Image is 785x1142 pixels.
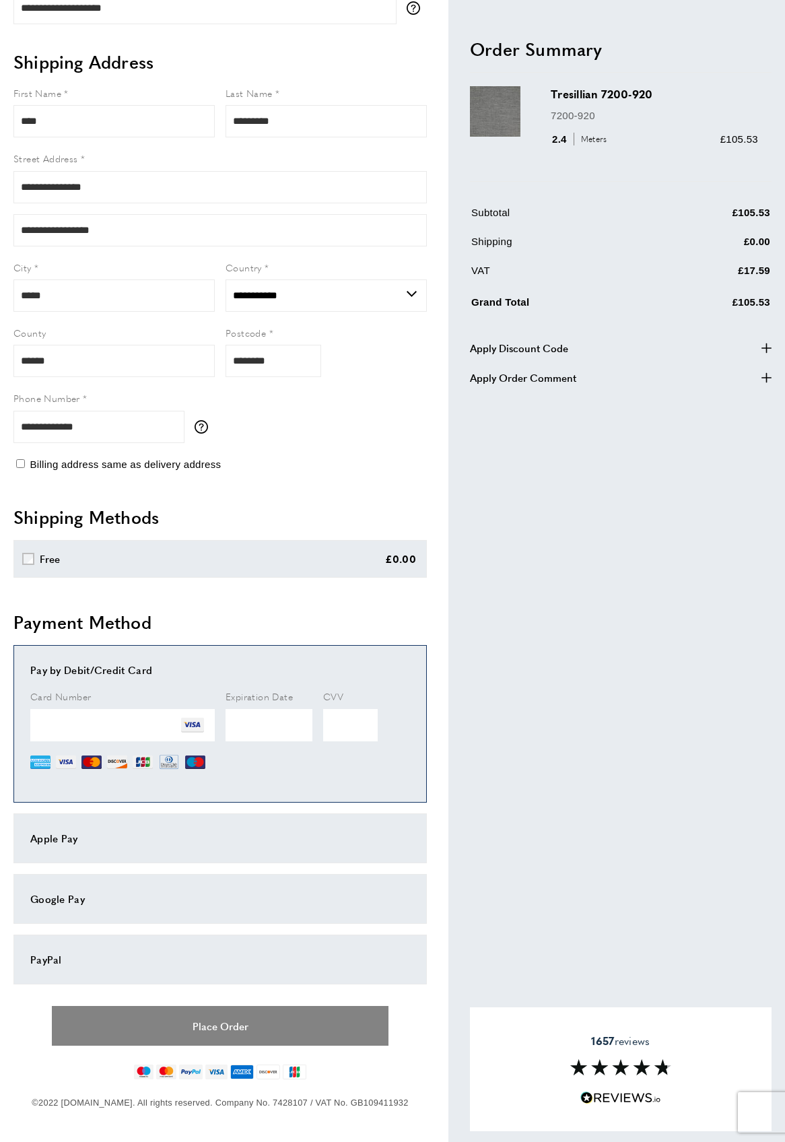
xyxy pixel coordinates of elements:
span: Street Address [13,152,78,165]
img: discover [257,1065,280,1079]
img: DN.png [158,752,180,772]
td: £105.53 [653,204,771,230]
span: Postcode [226,326,266,339]
td: VAT [471,262,652,288]
img: american-express [230,1065,254,1079]
iframe: Secure Credit Card Frame - Credit Card Number [30,709,215,741]
img: VI.png [181,714,204,737]
img: Reviews.io 5 stars [580,1091,661,1104]
span: ©2022 [DOMAIN_NAME]. All rights reserved. Company No. 7428107 / VAT No. GB109411932 [32,1098,408,1108]
span: Phone Number [13,391,80,405]
div: Google Pay [30,891,410,907]
span: Meters [574,133,611,145]
img: visa [205,1065,228,1079]
span: reviews [591,1034,650,1048]
img: maestro [134,1065,153,1079]
div: PayPal [30,951,410,968]
img: AE.png [30,752,50,772]
img: DI.png [107,752,127,772]
button: More information [407,1,427,15]
span: Apply Order Comment [470,369,576,385]
td: £105.53 [653,291,771,320]
div: Pay by Debit/Credit Card [30,662,410,678]
img: Reviews section [570,1059,671,1075]
td: £17.59 [653,262,771,288]
span: £105.53 [720,133,758,144]
span: Expiration Date [226,690,293,703]
img: JCB.png [133,752,153,772]
div: £0.00 [385,551,417,567]
td: £0.00 [653,233,771,259]
div: Apple Pay [30,830,410,846]
div: Free [40,551,61,567]
span: Apply Discount Code [470,339,568,356]
button: Place Order [52,1006,388,1046]
img: MC.png [81,752,102,772]
iframe: Secure Credit Card Frame - Expiration Date [226,709,312,741]
h2: Shipping Methods [13,505,427,529]
p: 7200-920 [551,107,758,123]
img: mastercard [156,1065,176,1079]
td: Grand Total [471,291,652,320]
h2: Payment Method [13,610,427,634]
h2: Order Summary [470,36,772,61]
img: paypal [179,1065,203,1079]
input: Billing address same as delivery address [16,459,25,468]
h2: Shipping Address [13,50,427,74]
h3: Tresillian 7200-920 [551,86,758,102]
span: Last Name [226,86,273,100]
span: City [13,261,32,274]
span: Country [226,261,262,274]
span: Billing address same as delivery address [30,459,221,470]
img: VI.png [56,752,76,772]
iframe: Secure Credit Card Frame - CVV [323,709,378,741]
span: County [13,326,46,339]
span: First Name [13,86,61,100]
button: More information [195,420,215,434]
span: CVV [323,690,343,703]
img: Tresillian 7200-920 [470,86,520,137]
img: MI.png [185,752,205,772]
td: Shipping [471,233,652,259]
div: 2.4 [551,131,612,147]
td: Subtotal [471,204,652,230]
span: Card Number [30,690,91,703]
strong: 1657 [591,1033,614,1048]
img: jcb [283,1065,306,1079]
